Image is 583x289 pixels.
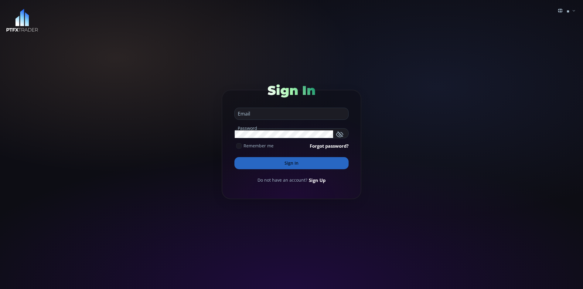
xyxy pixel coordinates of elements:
[234,177,349,183] div: Do not have an account?
[310,143,349,149] a: Forgot password?
[268,82,315,98] span: Sign In
[309,177,326,183] a: Sign Up
[234,157,349,169] button: Sign In
[244,143,274,149] span: Remember me
[6,9,38,32] img: LOGO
